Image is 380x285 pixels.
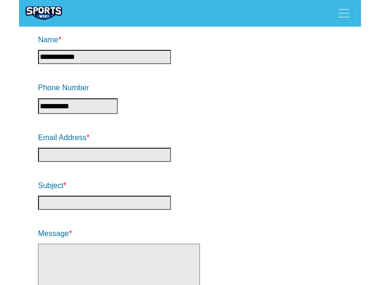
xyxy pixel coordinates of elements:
label: Message [38,227,72,240]
label: Name [38,33,61,46]
label: Subject [38,179,66,192]
label: Email Address [38,131,90,144]
img: Sports Wiki [25,6,62,20]
button: Toggle navigation [331,4,357,23]
label: Phone Number [38,81,89,94]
